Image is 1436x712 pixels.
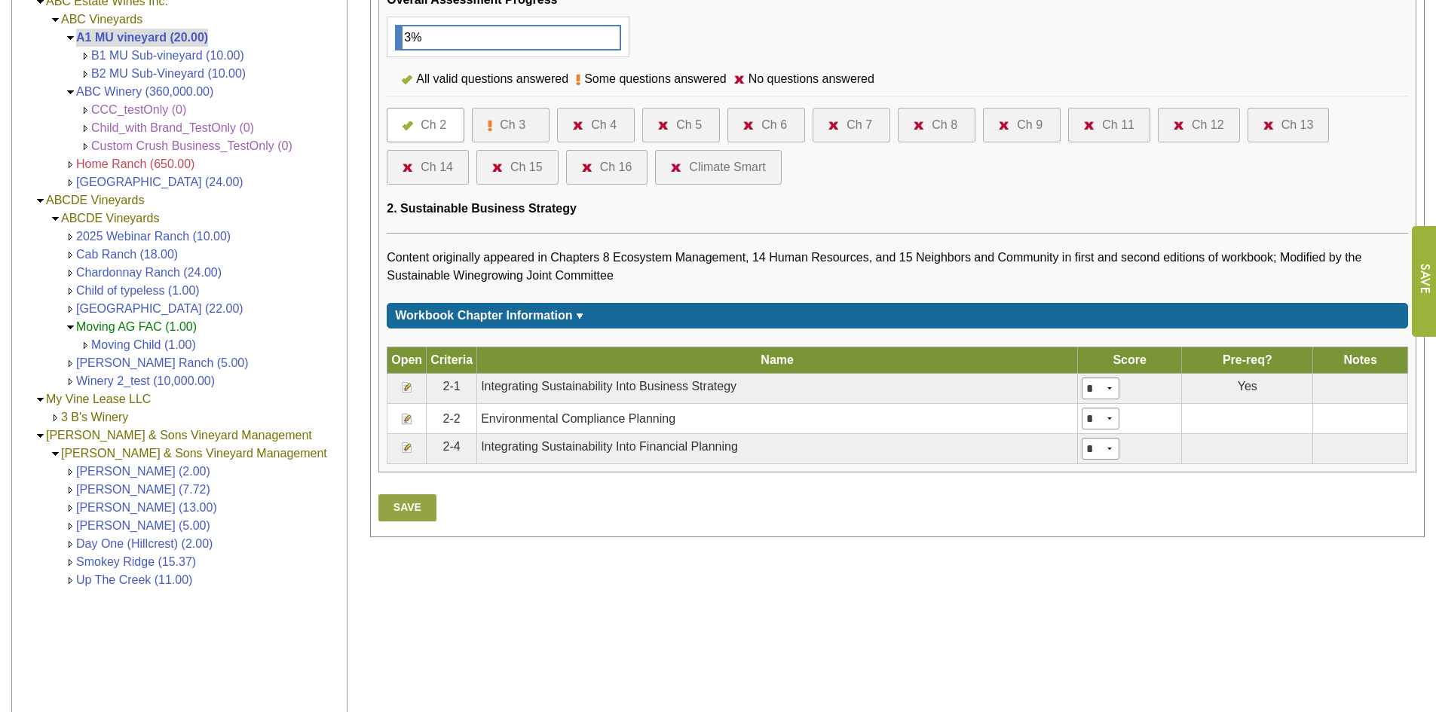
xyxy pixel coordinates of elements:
[658,116,704,134] a: Ch 5
[35,394,46,405] img: Collapse My Vine Lease LLC
[387,251,1361,282] span: Content originally appeared in Chapters 8 Ecosystem Management, 14 Human Resources, and 15 Neighb...
[76,501,217,514] a: [PERSON_NAME] (13.00)
[76,230,231,243] a: 2025 Webinar Ranch (10.00)
[403,163,413,172] img: icon-no-questions-answered.png
[50,14,61,26] img: Collapse ABC Vineyards
[734,75,745,84] img: icon-no-questions-answered.png
[76,374,215,387] a: Winery 2_test (10,000.00)
[591,116,617,134] div: Ch 4
[91,67,246,80] a: B2 MU Sub-Vineyard (10.00)
[576,74,580,86] img: icon-some-questions-answered.png
[477,404,1078,434] td: Environmental Compliance Planning
[61,212,159,225] a: ABCDE Vineyards
[61,411,128,423] a: 3 B's Winery
[76,284,200,297] a: Child of typeless (1.00)
[76,248,178,261] a: Cab Ranch (18.00)
[1263,116,1314,134] a: Ch 13
[500,116,525,134] div: Ch 3
[488,116,534,134] a: Ch 3
[35,430,46,442] img: Collapse Valdez & Sons Vineyard Management
[402,75,412,84] img: icon-all-questions-answered.png
[76,483,210,496] a: [PERSON_NAME] (7.72)
[492,163,503,172] img: icon-no-questions-answered.png
[492,158,543,176] a: Ch 15
[671,158,765,176] a: Climate Smart
[1084,121,1095,130] img: icon-no-questions-answered.png
[403,121,413,130] img: icon-all-questions-answered.png
[421,116,446,134] div: Ch 2
[61,447,327,460] a: [PERSON_NAME] & Sons Vineyard Management
[427,374,477,404] td: 2-1
[61,13,142,26] a: ABC Vineyards
[76,31,208,44] a: A1 MU vineyard (20.00)
[477,374,1078,404] td: Integrating Sustainability Into Business Strategy
[689,158,765,176] div: Climate Smart
[914,116,960,134] a: Ch 8
[488,120,492,132] img: icon-some-questions-answered.png
[46,393,151,405] a: My Vine Lease LLC
[50,213,61,225] img: Collapse ABCDE Vineyards
[50,448,61,460] img: Collapse Valdez & Sons Vineyard Management
[65,322,76,333] img: Collapse <span style='color: green;'>Moving AG FAC (1.00)</span>
[582,163,592,172] img: icon-no-questions-answered.png
[743,116,789,134] a: Ch 6
[76,573,192,586] a: Up The Creek (11.00)
[427,347,477,374] th: Criteria
[1017,116,1043,134] div: Ch 9
[403,158,453,176] a: Ch 14
[671,163,681,172] img: icon-no-questions-answered.png
[76,85,213,98] a: ABC Winery (360,000.00)
[828,116,874,134] a: Ch 7
[412,70,576,88] div: All valid questions answered
[1192,116,1224,134] div: Ch 12
[932,116,957,134] div: Ch 8
[65,87,76,98] img: Collapse ABC Winery (360,000.00)
[65,32,76,44] img: Collapse A1 MU vineyard (20.00)
[91,338,196,351] a: Moving Child (1.00)
[510,158,543,176] div: Ch 15
[76,320,197,333] a: Moving AG FAC (1.00)
[1411,226,1436,337] input: Submit
[761,116,787,134] div: Ch 6
[1078,347,1182,374] th: Score
[576,313,583,319] img: sort_arrow_down.gif
[1174,121,1184,130] img: icon-no-questions-answered.png
[378,494,436,521] a: Save
[91,103,186,116] a: CCC_testOnly (0)
[427,404,477,434] td: 2-2
[847,116,872,134] div: Ch 7
[76,465,210,478] a: [PERSON_NAME] (2.00)
[35,195,46,206] img: Collapse ABCDE Vineyards
[1102,116,1134,134] div: Ch 11
[745,70,882,88] div: No questions answered
[76,157,194,170] a: Home Ranch (650.00)
[387,347,427,374] th: Open
[76,555,196,568] a: Smokey Ridge (15.37)
[573,116,619,134] a: Ch 4
[573,121,583,130] img: icon-no-questions-answered.png
[1182,374,1313,404] td: Yes
[600,158,632,176] div: Ch 16
[76,356,249,369] a: [PERSON_NAME] Ranch (5.00)
[46,429,312,442] a: [PERSON_NAME] & Sons Vineyard Management
[91,121,254,134] a: Child_with Brand_TestOnly (0)
[1263,121,1274,130] img: icon-no-questions-answered.png
[658,121,669,130] img: icon-no-questions-answered.png
[76,266,222,279] a: Chardonnay Ranch (24.00)
[46,194,144,206] a: ABCDE Vineyards
[76,302,243,315] a: [GEOGRAPHIC_DATA] (22.00)
[395,309,572,322] span: Workbook Chapter Information
[76,176,243,188] a: [GEOGRAPHIC_DATA] (24.00)
[477,347,1078,374] th: Name
[76,519,210,532] a: [PERSON_NAME] (5.00)
[91,139,292,152] a: Custom Crush Business_TestOnly (0)
[743,121,754,130] img: icon-no-questions-answered.png
[676,116,702,134] div: Ch 5
[1281,116,1314,134] div: Ch 13
[1313,347,1408,374] th: Notes
[582,158,632,176] a: Ch 16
